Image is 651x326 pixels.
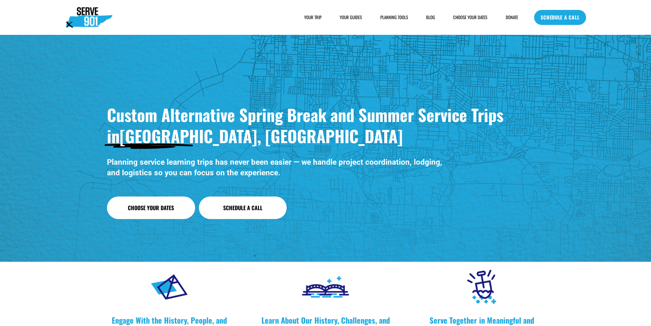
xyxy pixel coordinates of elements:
a: SCHEDULE A CALL [534,10,586,25]
a: BLOG [426,14,435,21]
a: CHOOSE YOUR DATES [453,14,487,21]
strong: [GEOGRAPHIC_DATA], [GEOGRAPHIC_DATA] [120,124,403,148]
strong: Custom Alternative Spring Break and Summer Service Trips in [107,103,507,148]
a: Choose Your Dates [107,196,195,219]
span: PLANNING TOOLS [380,14,408,21]
img: Serve901 [65,7,112,28]
span: YOUR TRIP [304,14,322,21]
strong: Planning service learning trips has never been easier — we handle project coordination, lodging, ... [107,158,444,177]
a: folder dropdown [380,14,408,21]
a: Schedule a Call [199,196,287,219]
a: folder dropdown [304,14,322,21]
a: YOUR GUIDES [340,14,362,21]
a: DONATE [506,14,518,21]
